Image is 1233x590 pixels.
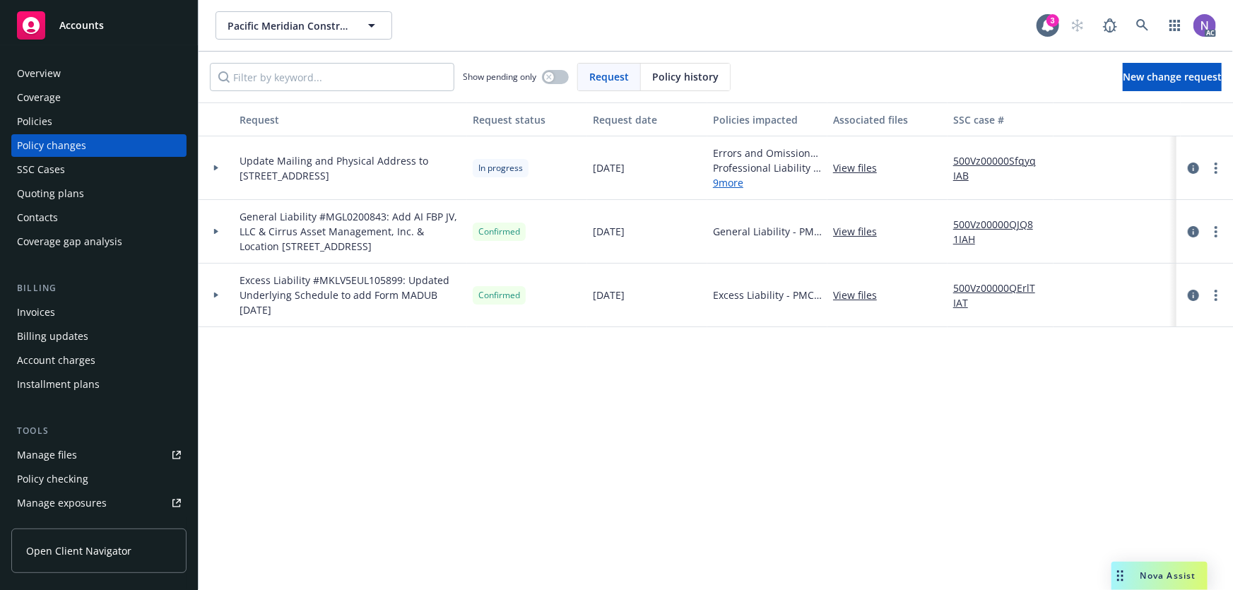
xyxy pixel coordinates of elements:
[1161,11,1189,40] a: Switch app
[713,112,822,127] div: Policies impacted
[1208,223,1225,240] a: more
[1123,63,1222,91] a: New change request
[240,209,461,254] span: General Liability #MGL0200843: Add AI FBP JV, LLC & Cirrus Asset Management, Inc. & Location [STR...
[26,543,131,558] span: Open Client Navigator
[478,162,523,175] span: In progress
[1185,160,1202,177] a: circleInformation
[953,153,1048,183] a: 500Vz00000SfqyqIAB
[1063,11,1092,40] a: Start snowing
[707,102,827,136] button: Policies impacted
[1208,287,1225,304] a: more
[953,217,1048,247] a: 500Vz00000QJQ81IAH
[17,62,61,85] div: Overview
[17,230,122,253] div: Coverage gap analysis
[467,102,587,136] button: Request status
[17,516,110,538] div: Manage certificates
[199,200,234,264] div: Toggle Row Expanded
[11,301,187,324] a: Invoices
[953,112,1048,127] div: SSC case #
[1111,562,1129,590] div: Drag to move
[473,112,582,127] div: Request status
[11,158,187,181] a: SSC Cases
[589,69,629,84] span: Request
[1096,11,1124,40] a: Report a Bug
[17,301,55,324] div: Invoices
[1185,287,1202,304] a: circleInformation
[228,18,350,33] span: Pacific Meridian Construction, Inc. & RF10 Inspections, Inc.
[11,182,187,205] a: Quoting plans
[17,110,52,133] div: Policies
[593,112,702,127] div: Request date
[11,206,187,229] a: Contacts
[713,146,822,160] span: Errors and Omissions - Pacific Meridian Construction
[199,136,234,200] div: Toggle Row Expanded
[11,110,187,133] a: Policies
[593,288,625,302] span: [DATE]
[1046,14,1059,27] div: 3
[11,516,187,538] a: Manage certificates
[17,444,77,466] div: Manage files
[713,288,822,302] span: Excess Liability - PMC Excess Liability
[210,63,454,91] input: Filter by keyword...
[713,160,822,175] span: Professional Liability - With Cyber - RF10 INSPECTION, INC.
[240,112,461,127] div: Request
[240,273,461,317] span: Excess Liability #MKLV5EUL105899: Updated Underlying Schedule to add Form MADUB [DATE]
[833,160,888,175] a: View files
[240,153,461,183] span: Update Mailing and Physical Address to [STREET_ADDRESS]
[593,160,625,175] span: [DATE]
[11,444,187,466] a: Manage files
[11,134,187,157] a: Policy changes
[11,325,187,348] a: Billing updates
[11,492,187,514] a: Manage exposures
[1185,223,1202,240] a: circleInformation
[833,288,888,302] a: View files
[1128,11,1157,40] a: Search
[1123,70,1222,83] span: New change request
[652,69,719,84] span: Policy history
[478,225,520,238] span: Confirmed
[11,6,187,45] a: Accounts
[17,182,84,205] div: Quoting plans
[17,349,95,372] div: Account charges
[17,86,61,109] div: Coverage
[17,206,58,229] div: Contacts
[1208,160,1225,177] a: more
[713,175,822,190] a: 9 more
[593,224,625,239] span: [DATE]
[11,62,187,85] a: Overview
[17,134,86,157] div: Policy changes
[1140,570,1196,582] span: Nova Assist
[833,224,888,239] a: View files
[833,112,942,127] div: Associated files
[11,468,187,490] a: Policy checking
[953,281,1048,310] a: 500Vz00000QErlTIAT
[59,20,104,31] span: Accounts
[234,102,467,136] button: Request
[17,373,100,396] div: Installment plans
[17,158,65,181] div: SSC Cases
[216,11,392,40] button: Pacific Meridian Construction, Inc. & RF10 Inspections, Inc.
[463,71,536,83] span: Show pending only
[17,492,107,514] div: Manage exposures
[1193,14,1216,37] img: photo
[713,224,822,239] span: General Liability - PMC General Liability
[1111,562,1208,590] button: Nova Assist
[17,468,88,490] div: Policy checking
[17,325,88,348] div: Billing updates
[478,289,520,302] span: Confirmed
[199,264,234,327] div: Toggle Row Expanded
[948,102,1054,136] button: SSC case #
[11,281,187,295] div: Billing
[827,102,948,136] button: Associated files
[11,230,187,253] a: Coverage gap analysis
[11,86,187,109] a: Coverage
[11,349,187,372] a: Account charges
[11,373,187,396] a: Installment plans
[587,102,707,136] button: Request date
[11,424,187,438] div: Tools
